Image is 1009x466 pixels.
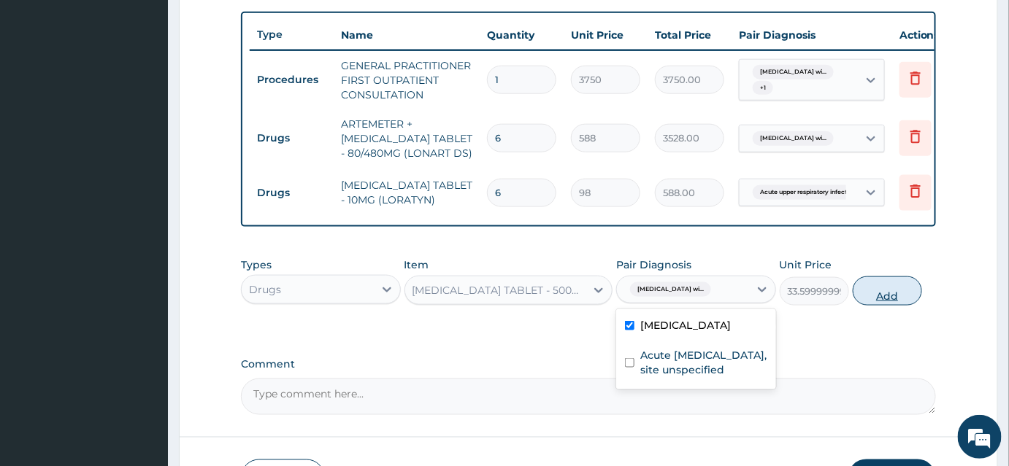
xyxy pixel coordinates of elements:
[564,20,648,50] th: Unit Price
[480,20,564,50] th: Quantity
[640,348,767,377] label: Acute [MEDICAL_DATA], site unspecified
[892,20,965,50] th: Actions
[241,358,936,370] label: Comment
[616,257,691,272] label: Pair Diagnosis
[413,283,588,298] div: [MEDICAL_DATA] TABLET - 500MG
[630,282,711,297] span: [MEDICAL_DATA] wi...
[85,140,202,287] span: We're online!
[250,179,334,206] td: Drugs
[334,171,480,214] td: [MEDICAL_DATA] TABLET - 10MG (LORATYN)
[27,73,59,109] img: d_794563401_company_1708531726252_794563401
[334,51,480,109] td: GENERAL PRACTITIONER FIRST OUTPATIENT CONSULTATION
[753,81,773,96] span: + 1
[404,257,429,272] label: Item
[753,185,859,200] span: Acute upper respiratory infect...
[732,20,892,50] th: Pair Diagnosis
[249,282,281,297] div: Drugs
[239,7,275,42] div: Minimize live chat window
[241,259,272,271] label: Types
[753,131,834,146] span: [MEDICAL_DATA] wi...
[250,21,334,48] th: Type
[7,311,278,362] textarea: Type your message and hit 'Enter'
[780,257,832,272] label: Unit Price
[334,20,480,50] th: Name
[853,276,922,306] button: Add
[250,125,334,152] td: Drugs
[250,66,334,93] td: Procedures
[648,20,732,50] th: Total Price
[334,109,480,168] td: ARTEMETER + [MEDICAL_DATA] TABLET - 80/480MG (LONART DS)
[76,82,245,101] div: Chat with us now
[753,65,834,79] span: [MEDICAL_DATA] wi...
[640,318,731,333] label: [MEDICAL_DATA]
